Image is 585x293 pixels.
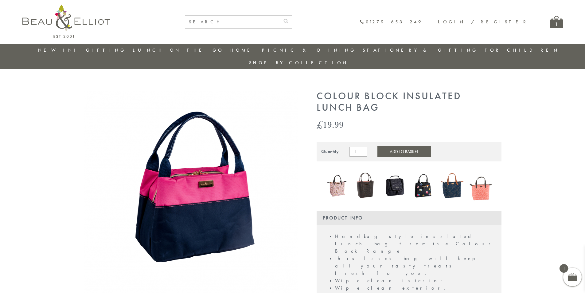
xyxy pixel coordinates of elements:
[412,172,435,199] img: Emily Heart Insulated Lunch Bag
[326,171,349,202] a: Boho Luxury Insulated Lunch Bag
[349,147,367,156] input: Product quantity
[363,47,478,53] a: Stationery & Gifting
[470,171,492,200] img: Insulated 7L Luxury Lunch Bag
[383,171,406,200] img: Manhattan Larger Lunch Bag
[360,19,423,25] a: 01279 653 249
[335,233,495,255] li: Handbag style insulated lunch bag from the Colour Block Range.
[438,19,529,25] a: Login / Register
[441,171,463,202] a: Navy 7L Luxury Insulated Lunch Bag
[383,171,406,202] a: Manhattan Larger Lunch Bag
[38,47,79,53] a: New in!
[560,264,568,273] span: 1
[441,171,463,201] img: Navy 7L Luxury Insulated Lunch Bag
[354,171,377,202] a: Dove Insulated Lunch Bag
[412,172,435,200] a: Emily Heart Insulated Lunch Bag
[335,255,495,277] li: This lunch bag will keep all your tasty treats fresh for you.
[317,118,323,131] span: £
[377,146,431,157] button: Add to Basket
[335,284,495,292] li: Wipe clean exterior.
[317,91,501,113] h1: Colour Block Insulated Lunch Bag
[470,171,492,202] a: Insulated 7L Luxury Lunch Bag
[485,47,559,53] a: For Children
[550,16,563,28] a: 1
[133,47,224,53] a: Lunch On The Go
[317,211,501,225] div: Product Info
[86,47,126,53] a: Gifting
[317,118,344,131] bdi: 19.99
[262,47,356,53] a: Picnic & Dining
[335,277,495,284] li: Wipe clean interior
[326,171,349,200] img: Boho Luxury Insulated Lunch Bag
[230,47,255,53] a: Home
[249,60,348,66] a: Shop by collection
[22,5,110,38] img: logo
[354,171,377,200] img: Dove Insulated Lunch Bag
[321,149,339,154] div: Quantity
[185,16,280,28] input: SEARCH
